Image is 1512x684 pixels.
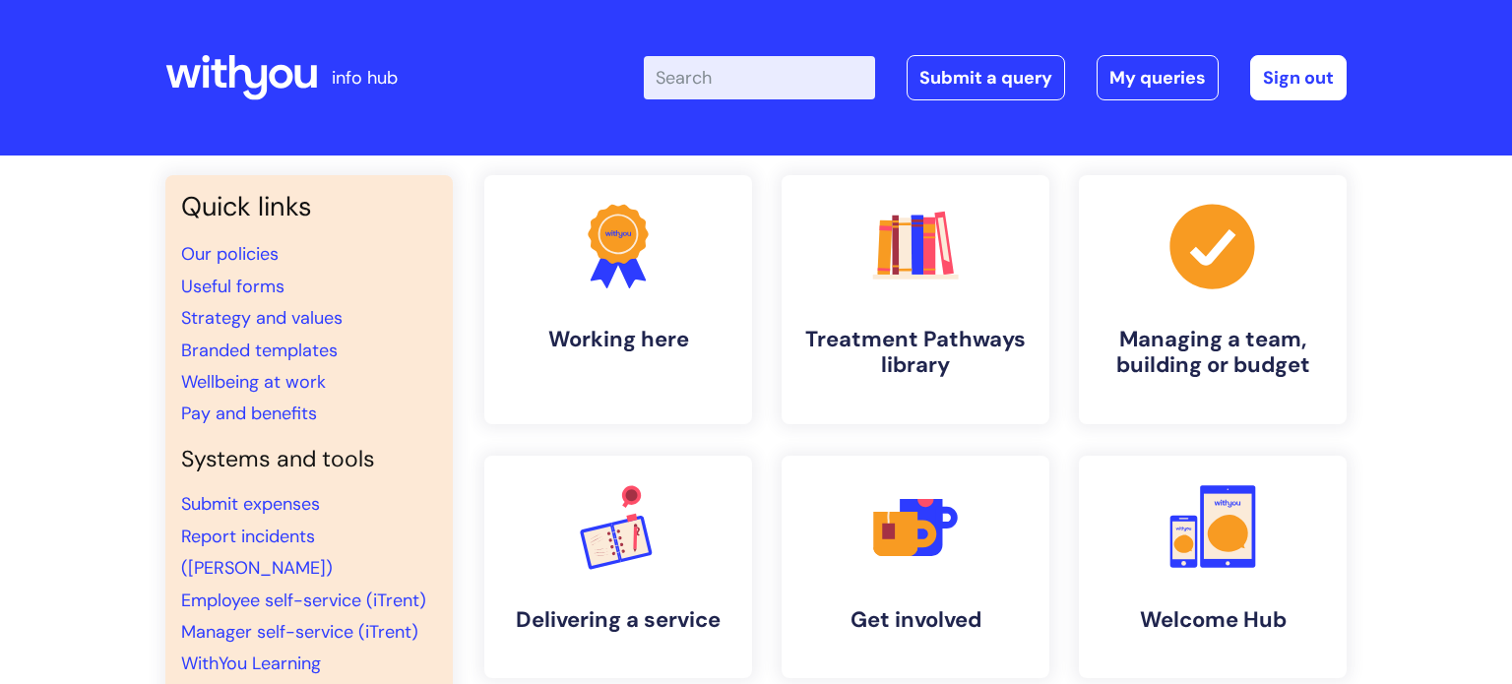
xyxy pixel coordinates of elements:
a: Get involved [782,456,1049,678]
h4: Welcome Hub [1095,607,1331,633]
h4: Delivering a service [500,607,736,633]
a: Treatment Pathways library [782,175,1049,424]
a: Pay and benefits [181,402,317,425]
h3: Quick links [181,191,437,222]
p: info hub [332,62,398,93]
a: Managing a team, building or budget [1079,175,1347,424]
a: My queries [1097,55,1219,100]
h4: Working here [500,327,736,352]
a: Wellbeing at work [181,370,326,394]
a: Useful forms [181,275,284,298]
a: Submit expenses [181,492,320,516]
h4: Managing a team, building or budget [1095,327,1331,379]
a: Sign out [1250,55,1347,100]
h4: Treatment Pathways library [797,327,1034,379]
h4: Systems and tools [181,446,437,473]
a: Strategy and values [181,306,343,330]
a: Manager self-service (iTrent) [181,620,418,644]
a: Employee self-service (iTrent) [181,589,426,612]
a: Submit a query [907,55,1065,100]
a: Working here [484,175,752,424]
a: Branded templates [181,339,338,362]
a: Report incidents ([PERSON_NAME]) [181,525,333,580]
a: WithYou Learning [181,652,321,675]
a: Our policies [181,242,279,266]
h4: Get involved [797,607,1034,633]
a: Welcome Hub [1079,456,1347,678]
a: Delivering a service [484,456,752,678]
input: Search [644,56,875,99]
div: | - [644,55,1347,100]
